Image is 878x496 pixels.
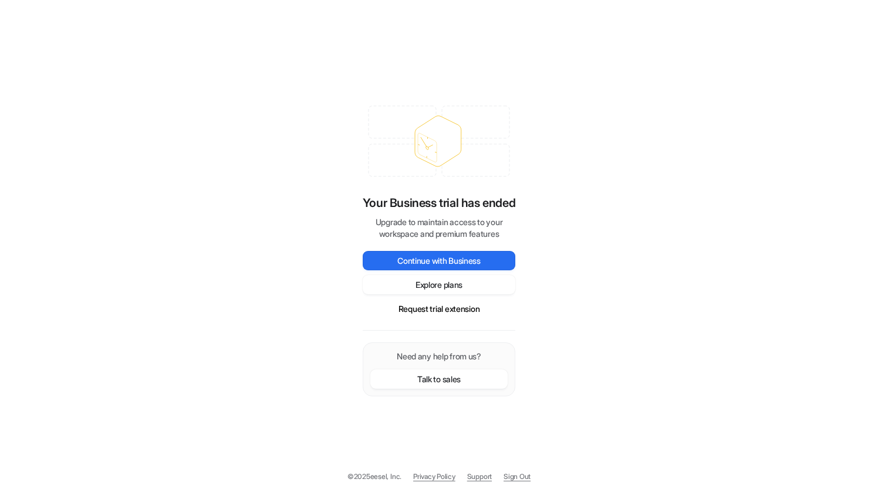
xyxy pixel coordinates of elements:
[370,350,508,362] p: Need any help from us?
[467,471,492,482] span: Support
[370,369,508,389] button: Talk to sales
[363,216,515,240] p: Upgrade to maintain access to your workspace and premium features
[363,194,515,212] p: Your Business trial has ended
[363,251,515,270] button: Continue with Business
[347,471,401,482] p: © 2025 eesel, Inc.
[504,471,531,482] a: Sign Out
[413,471,455,482] a: Privacy Policy
[363,299,515,318] button: Request trial extension
[363,275,515,294] button: Explore plans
